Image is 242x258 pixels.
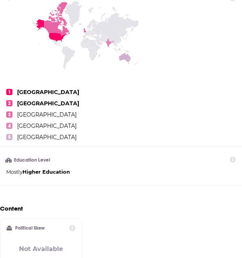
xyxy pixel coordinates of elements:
span: [GEOGRAPHIC_DATA] [17,134,77,141]
span: 4 [6,123,12,129]
span: [GEOGRAPHIC_DATA] [17,100,79,107]
span: [GEOGRAPHIC_DATA] [17,122,77,129]
span: 2 [6,100,12,106]
span: [GEOGRAPHIC_DATA] [17,89,79,96]
h3: Education Level [6,158,52,163]
span: Higher Education [23,169,70,175]
span: [GEOGRAPHIC_DATA] [17,111,77,118]
h2: Political Skew [15,225,45,231]
span: 5 [6,134,12,140]
span: Mostly [6,169,23,175]
h3: Not Available [19,245,63,253]
span: 1 [6,89,12,95]
span: 3 [6,112,12,118]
